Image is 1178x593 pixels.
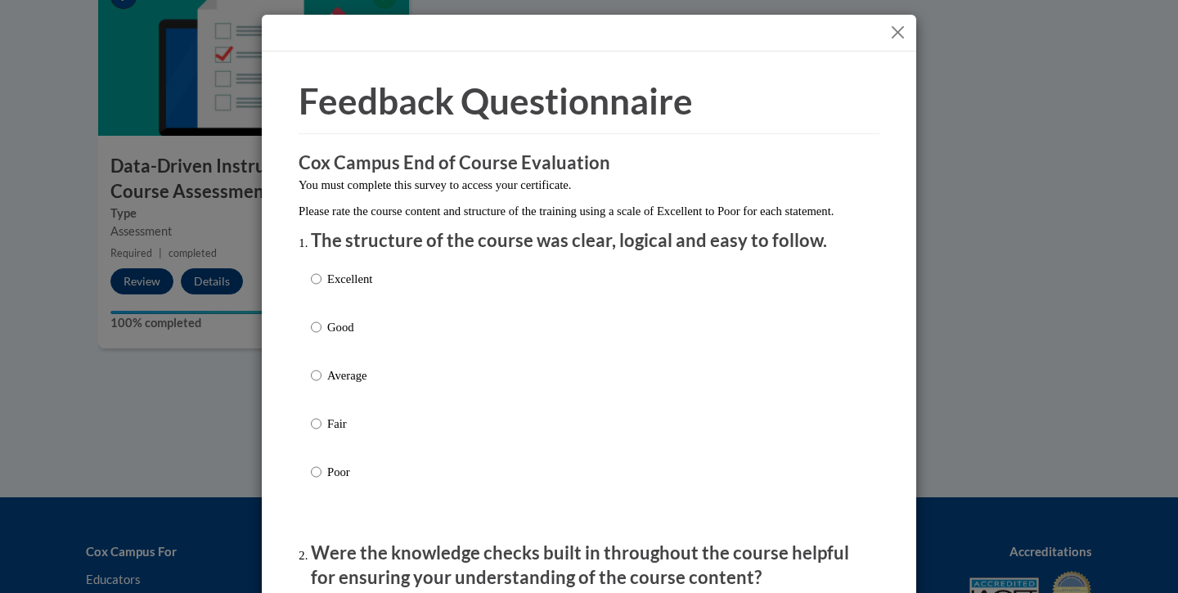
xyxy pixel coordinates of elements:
[299,79,693,122] span: Feedback Questionnaire
[311,270,321,288] input: Excellent
[327,318,372,336] p: Good
[888,22,908,43] button: Close
[327,270,372,288] p: Excellent
[327,415,372,433] p: Fair
[311,318,321,336] input: Good
[299,176,879,194] p: You must complete this survey to access your certificate.
[311,541,867,591] p: Were the knowledge checks built in throughout the course helpful for ensuring your understanding ...
[327,463,372,481] p: Poor
[299,150,879,176] h3: Cox Campus End of Course Evaluation
[327,366,372,384] p: Average
[311,228,867,254] p: The structure of the course was clear, logical and easy to follow.
[311,415,321,433] input: Fair
[311,366,321,384] input: Average
[299,202,879,220] p: Please rate the course content and structure of the training using a scale of Excellent to Poor f...
[311,463,321,481] input: Poor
